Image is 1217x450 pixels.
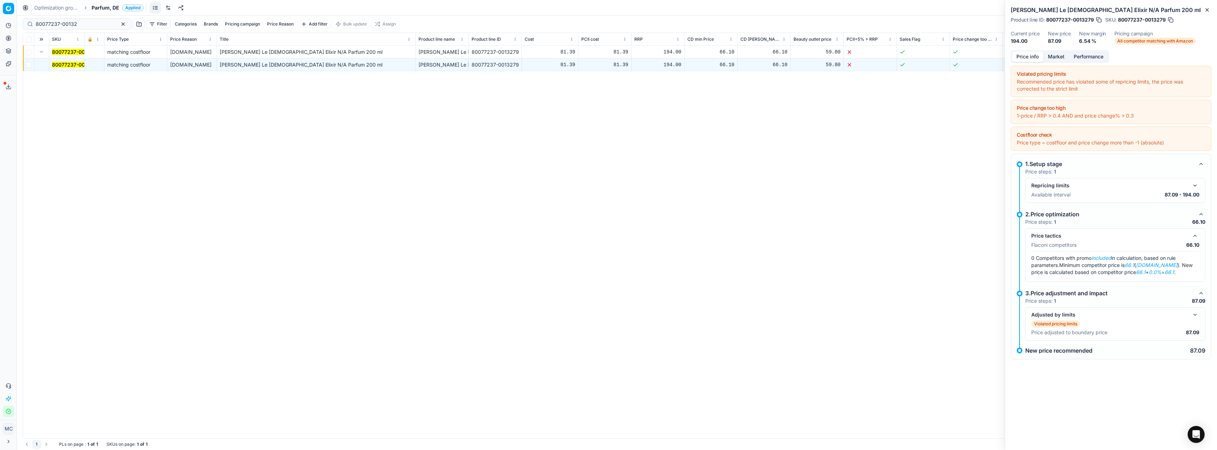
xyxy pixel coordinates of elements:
[332,20,370,28] button: Bulk update
[1046,16,1094,23] span: 80077237-0013279
[146,442,148,447] strong: 1
[525,49,575,56] div: 81.39
[52,49,93,55] mark: 80077237-00132
[581,36,599,42] span: PCII cost
[96,442,98,447] strong: 1
[1165,269,1174,275] em: 66.1
[1192,297,1205,304] p: 87.09
[1186,241,1199,249] p: 66.10
[634,36,643,42] span: RRP
[1165,191,1199,198] p: 87.09 - 194.00
[87,36,93,42] span: 🔒
[140,442,144,447] strong: of
[1091,255,1111,261] em: included
[52,61,99,68] button: 80077237-0013279
[1012,52,1043,62] button: Price info
[23,440,51,449] nav: pagination
[42,440,51,449] button: Go to next page
[1125,262,1134,268] em: 66.1
[740,36,780,42] span: CD [PERSON_NAME]
[52,49,99,56] span: 79
[687,36,714,42] span: CD min Price
[1011,38,1039,45] dd: 194.00
[581,61,628,68] div: 81.39
[634,61,681,68] div: 194.00
[1034,321,1077,327] p: Violated pricing limits
[122,4,144,11] span: Applied
[1011,31,1039,36] dt: Current price
[107,61,164,68] div: matching costfloor
[525,61,575,68] div: 81.39
[222,20,263,28] button: Pricing campaign
[1114,31,1196,36] dt: Pricing campaign
[472,36,501,42] span: Product line ID
[1054,219,1056,225] strong: 1
[1017,139,1205,146] div: Price type = costfloor and price change more than -1 (absolute)
[1025,160,1194,168] div: 1.Setup stage
[419,36,455,42] span: Product line name
[634,49,681,56] div: 194.00
[172,20,200,28] button: Categories
[1190,348,1205,353] p: 87.09
[794,49,841,56] div: 59.80
[740,49,788,56] div: 66.10
[37,47,46,56] button: Expand
[1118,16,1166,23] span: 80077237-0013279
[1043,52,1069,62] button: Market
[1054,298,1056,304] strong: 1
[1025,289,1194,297] div: 3.Price adjustment and impact
[137,442,139,447] strong: 1
[1017,131,1205,138] div: Costfloor check
[106,442,135,447] span: SKUs on page :
[33,440,41,449] button: 1
[170,61,214,68] div: [DOMAIN_NAME]
[1031,311,1188,318] div: Adjusted by limits
[1031,182,1188,189] div: Repricing limits
[1079,31,1106,36] dt: New margin
[472,61,519,68] div: 80077237-0013279
[1031,329,1107,336] p: Price adjusted to boundary price
[1025,210,1194,218] div: 2.Price optimization
[59,442,83,447] span: PLs on page
[92,4,119,11] span: Parfum, DE
[419,49,466,56] div: [PERSON_NAME] Le [DEMOGRAPHIC_DATA] Elixir N/A Parfum 200 ml
[419,61,466,68] div: [PERSON_NAME] Le [DEMOGRAPHIC_DATA] Elixir N/A Parfum 200 ml
[1048,38,1071,45] dd: 87.09
[1031,255,1176,268] span: 0 Competitors with promo in calculation, based on rule parameters.
[1105,17,1117,22] span: SKU :
[3,423,14,434] button: MC
[1188,426,1205,443] div: Open Intercom Messenger
[525,36,534,42] span: Cost
[794,61,841,68] div: 59.80
[1186,329,1199,336] p: 87.09
[1114,38,1196,45] span: All competitor matching with Amazon
[1017,70,1205,78] div: Violated pricing limits
[87,442,89,447] strong: 1
[1025,168,1056,175] p: Price steps:
[92,4,144,11] span: Parfum, DEApplied
[1136,269,1146,275] em: 66.1
[91,442,95,447] strong: of
[37,35,46,44] button: Expand all
[740,61,788,68] div: 66.10
[1031,191,1071,198] p: Available interval
[687,49,734,56] div: 66.10
[1069,52,1108,62] button: Performance
[220,36,229,42] span: Title
[1011,17,1045,22] span: Product line ID :
[1025,348,1092,353] p: New price recommended
[107,49,164,56] div: matching costfloor
[23,440,31,449] button: Go to previous page
[52,61,99,68] span: 79
[1031,232,1188,239] div: Price tactics
[34,4,144,11] nav: breadcrumb
[1136,262,1177,268] em: [DOMAIN_NAME]
[59,442,98,447] div: :
[36,21,113,28] input: Search by SKU or title
[170,36,197,42] span: Price Reason
[107,36,129,42] span: Price Type
[1017,112,1205,119] div: 1-price / RRP > 0.4 AND and price change% > 0.3
[220,62,382,68] span: [PERSON_NAME] Le [DEMOGRAPHIC_DATA] Elixir N/A Parfum 200 ml
[1031,241,1077,249] p: Flaconi competitors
